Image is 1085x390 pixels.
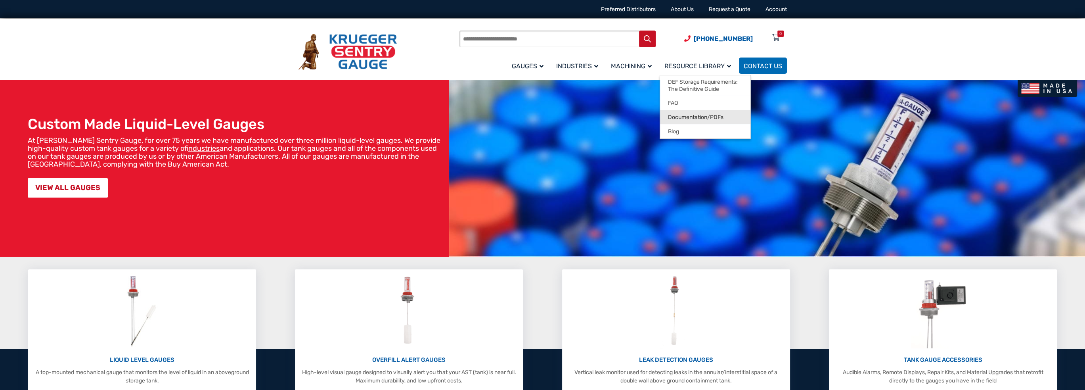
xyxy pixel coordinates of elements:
a: Machining [606,56,660,75]
a: Account [765,6,787,13]
a: About Us [671,6,694,13]
span: Gauges [512,62,543,70]
p: At [PERSON_NAME] Sentry Gauge, for over 75 years we have manufactured over three million liquid-l... [28,136,445,168]
a: Contact Us [739,58,787,74]
a: Gauges [507,56,551,75]
h1: Custom Made Liquid-Level Gauges [28,115,445,133]
a: Industries [551,56,606,75]
p: High-level visual gauge designed to visually alert you that your AST (tank) is near full. Maximum... [299,368,519,385]
a: VIEW ALL GAUGES [28,178,108,198]
a: industries [188,144,220,153]
img: Made In USA [1018,80,1077,97]
p: LEAK DETECTION GAUGES [566,355,786,365]
div: 0 [779,31,782,37]
img: Krueger Sentry Gauge [299,34,397,70]
a: DEF Storage Requirements: The Definitive Guide [660,75,750,96]
img: Liquid Level Gauges [121,273,163,349]
span: FAQ [668,100,678,107]
span: DEF Storage Requirements: The Definitive Guide [668,79,742,92]
a: Blog [660,124,750,138]
a: Phone Number (920) 434-8860 [684,34,753,44]
span: Resource Library [664,62,731,70]
p: TANK GAUGE ACCESSORIES [833,355,1053,365]
p: LIQUID LEVEL GAUGES [32,355,252,365]
img: Leak Detection Gauges [660,273,692,349]
p: Vertical leak monitor used for detecting leaks in the annular/interstitial space of a double wall... [566,368,786,385]
a: Request a Quote [709,6,750,13]
p: A top-mounted mechanical gauge that monitors the level of liquid in an aboveground storage tank. [32,368,252,385]
span: Blog [668,128,679,135]
p: OVERFILL ALERT GAUGES [299,355,519,365]
a: Resource Library [660,56,739,75]
img: Tank Gauge Accessories [911,273,975,349]
span: Documentation/PDFs [668,114,723,121]
img: Overfill Alert Gauges [392,273,427,349]
a: FAQ [660,96,750,110]
a: Preferred Distributors [601,6,656,13]
span: Contact Us [744,62,782,70]
span: Industries [556,62,598,70]
img: bg_hero_bannerksentry [449,80,1085,257]
a: Documentation/PDFs [660,110,750,124]
p: Audible Alarms, Remote Displays, Repair Kits, and Material Upgrades that retrofit directly to the... [833,368,1053,385]
span: Machining [611,62,652,70]
span: [PHONE_NUMBER] [694,35,753,42]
